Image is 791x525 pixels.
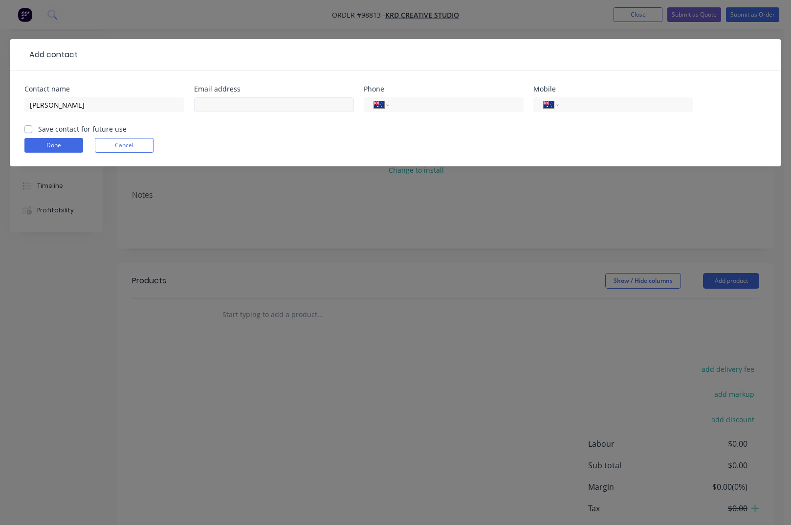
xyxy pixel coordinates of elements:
div: Mobile [533,86,693,92]
label: Save contact for future use [38,124,127,134]
div: Add contact [24,49,78,61]
button: Done [24,138,83,153]
button: Cancel [95,138,154,153]
div: Contact name [24,86,184,92]
div: Email address [194,86,354,92]
div: Phone [364,86,524,92]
